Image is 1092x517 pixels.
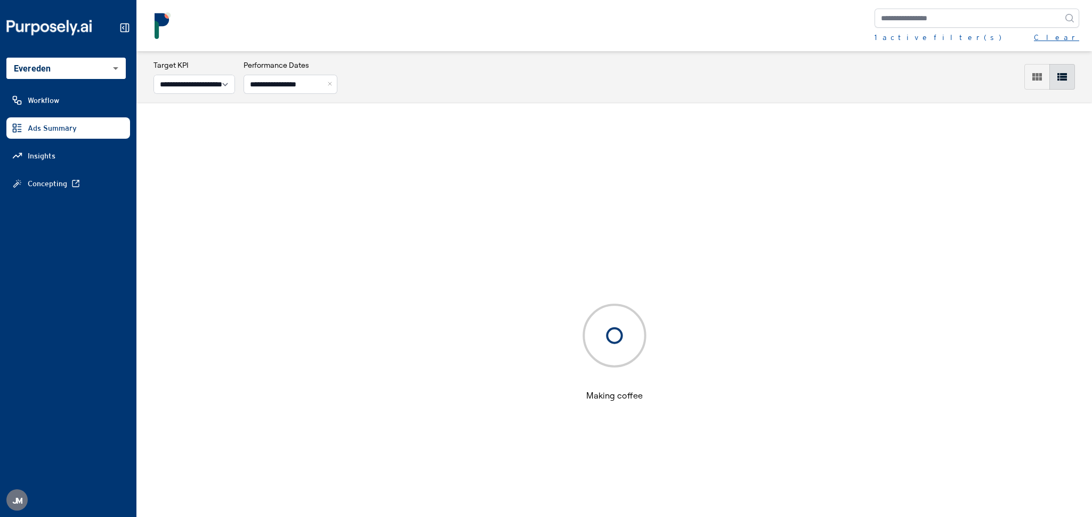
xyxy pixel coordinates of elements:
[875,32,1001,43] div: 1 active filter(s)
[6,58,126,79] div: Evereden
[28,150,55,161] span: Insights
[244,60,337,70] h3: Performance Dates
[149,12,176,39] img: logo
[6,145,130,166] a: Insights
[6,117,130,139] a: Ads Summary
[28,178,67,189] span: Concepting
[326,75,337,94] button: Close
[6,173,130,194] a: Concepting
[153,60,235,70] h3: Target KPI
[6,90,130,111] a: Workflow
[28,95,59,106] span: Workflow
[28,123,77,133] span: Ads Summary
[6,489,28,511] button: JM
[6,489,28,511] div: J M
[1034,32,1079,43] button: Clear
[875,32,1001,43] button: 1active filter(s)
